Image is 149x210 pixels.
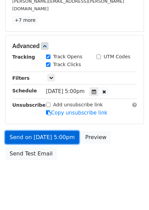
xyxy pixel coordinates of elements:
span: [DATE] 5:00pm [46,88,85,94]
a: Copy unsubscribe link [46,110,107,116]
label: Add unsubscribe link [53,101,103,108]
label: Track Clicks [53,61,81,68]
label: Track Opens [53,53,83,60]
a: Preview [81,131,111,144]
strong: Unsubscribe [12,102,46,108]
strong: Tracking [12,54,35,60]
a: +7 more [12,16,38,25]
label: UTM Codes [104,53,130,60]
strong: Filters [12,75,30,81]
a: Send Test Email [5,147,57,160]
h5: Advanced [12,42,137,50]
a: Send on [DATE] 5:00pm [5,131,79,144]
strong: Schedule [12,88,37,93]
iframe: Chat Widget [115,177,149,210]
